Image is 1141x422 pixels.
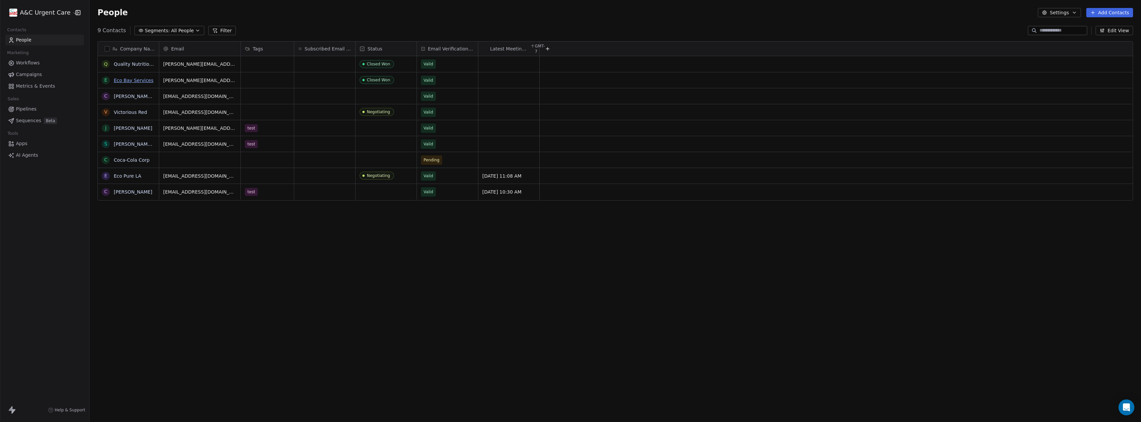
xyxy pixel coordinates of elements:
[9,9,17,17] img: A&C%20Urgent%20Care.png
[104,61,107,68] div: Q
[8,7,71,18] button: A&C Urgent Care
[1038,8,1081,17] button: Settings
[114,189,152,195] a: [PERSON_NAME]
[5,57,84,68] a: Workflows
[367,173,390,178] div: Negotiating
[245,140,258,148] span: test
[48,407,85,413] a: Help & Support
[163,125,236,131] span: [PERSON_NAME][EMAIL_ADDRESS][DOMAIN_NAME]
[490,45,529,52] span: Latest Meeting Time
[16,152,38,159] span: AI Agents
[5,150,84,161] a: AI Agents
[114,157,150,163] a: Coca-Cola Corp
[245,188,258,196] span: test
[120,45,155,52] span: Company Name
[5,35,84,45] a: People
[114,141,196,147] a: [PERSON_NAME] Extreme Marketer
[5,115,84,126] a: SequencesBeta
[1096,26,1133,35] button: Edit View
[114,173,141,179] a: Eco Pure LA
[253,45,263,52] span: Tags
[163,109,236,116] span: [EMAIL_ADDRESS][DOMAIN_NAME]
[5,104,84,115] a: Pipelines
[16,117,41,124] span: Sequences
[145,27,170,34] span: Segments:
[482,189,535,195] span: [DATE] 10:30 AM
[104,188,107,195] div: C
[104,93,107,100] div: C
[245,124,258,132] span: test
[424,77,433,84] span: Valid
[104,156,107,163] div: C
[424,93,433,100] span: Valid
[98,56,159,397] div: grid
[424,189,433,195] span: Valid
[294,42,355,56] div: Subscribed Email Categories
[159,42,240,56] div: Email
[44,118,57,124] span: Beta
[5,94,22,104] span: Sales
[1086,8,1133,17] button: Add Contacts
[114,61,165,67] a: Quality Nutrition Labs
[5,138,84,149] a: Apps
[208,26,236,35] button: Filter
[428,45,474,52] span: Email Verification Status
[114,94,179,99] a: [PERSON_NAME] Demolition
[163,189,236,195] span: [EMAIL_ADDRESS][DOMAIN_NAME]
[163,173,236,179] span: [EMAIL_ADDRESS][DOMAIN_NAME]
[16,59,40,66] span: Workflows
[368,45,382,52] span: Status
[424,61,433,67] span: Valid
[171,27,194,34] span: All People
[367,62,390,66] div: Closed Won
[1118,399,1134,415] div: Open Intercom Messenger
[114,126,152,131] a: [PERSON_NAME]
[424,109,433,116] span: Valid
[104,172,107,179] div: E
[367,110,390,114] div: Negotiating
[16,106,36,113] span: Pipelines
[114,110,147,115] a: Victorious Red
[482,14,488,83] img: Calendly
[367,78,390,82] div: Closed Won
[163,141,236,147] span: [EMAIL_ADDRESS][DOMAIN_NAME]
[171,45,184,52] span: Email
[482,173,535,179] span: [DATE] 11:08 AM
[20,8,71,17] span: A&C Urgent Care
[424,141,433,147] span: Valid
[241,42,294,56] div: Tags
[114,78,154,83] a: Eco Bay Services
[98,42,159,56] div: Company Name
[55,407,85,413] span: Help & Support
[104,140,107,147] div: S
[304,45,351,52] span: Subscribed Email Categories
[16,37,32,43] span: People
[98,8,128,18] span: People
[105,125,106,131] div: J
[159,56,1133,397] div: grid
[417,42,478,56] div: Email Verification Status
[4,48,32,58] span: Marketing
[98,27,126,35] span: 9 Contacts
[424,173,433,179] span: Valid
[4,25,29,35] span: Contacts
[16,140,28,147] span: Apps
[16,71,42,78] span: Campaigns
[104,77,107,84] div: E
[5,69,84,80] a: Campaigns
[163,77,236,84] span: [PERSON_NAME][EMAIL_ADDRESS][DOMAIN_NAME]
[424,125,433,131] span: Valid
[5,81,84,92] a: Metrics & Events
[5,128,21,138] span: Tools
[16,83,55,90] span: Metrics & Events
[356,42,417,56] div: Status
[424,157,439,163] span: Pending
[104,109,107,116] div: V
[163,61,236,67] span: [PERSON_NAME][EMAIL_ADDRESS][DOMAIN_NAME]
[478,42,539,56] div: CalendlyLatest Meeting TimeGMT-7
[535,43,546,54] span: GMT-7
[163,93,236,100] span: [EMAIL_ADDRESS][DOMAIN_NAME]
